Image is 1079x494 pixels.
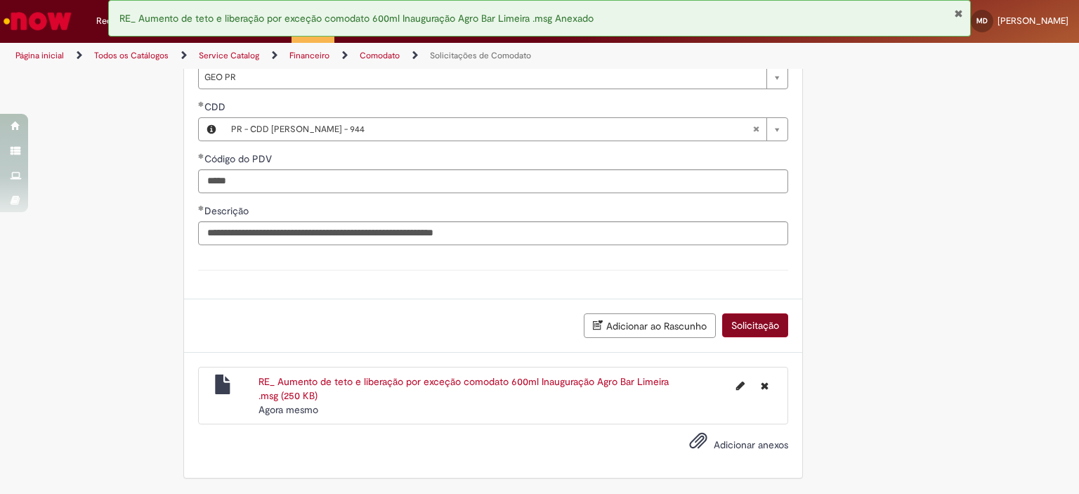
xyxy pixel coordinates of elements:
[745,118,766,141] abbr: Limpar campo CDD
[584,313,716,338] button: Adicionar ao Rascunho
[199,118,224,141] button: CDD, Visualizar este registro PR - CDD Mogi Mirim - 944
[259,375,669,402] a: RE_ Aumento de teto e liberação por exceção comodato 600ml Inauguração Agro Bar Limeira .msg (250...
[430,50,531,61] a: Solicitações de Comodato
[752,375,777,397] button: Excluir RE_ Aumento de teto e liberação por exceção comodato 600ml Inauguração Agro Bar Limeira .msg
[94,50,169,61] a: Todos os Catálogos
[15,50,64,61] a: Página inicial
[686,428,711,460] button: Adicionar anexos
[96,14,145,28] span: Requisições
[998,15,1068,27] span: [PERSON_NAME]
[954,8,963,19] button: Fechar Notificação
[198,153,204,159] span: Obrigatório Preenchido
[714,438,788,451] span: Adicionar anexos
[204,66,759,89] span: GEO PR
[204,152,275,165] span: Código do PDV
[231,118,752,141] span: PR - CDD [PERSON_NAME] - 944
[1,7,74,35] img: ServiceNow
[224,118,787,141] a: PR - CDD [PERSON_NAME] - 944Limpar campo CDD
[198,101,204,107] span: Obrigatório Preenchido
[289,50,329,61] a: Financeiro
[204,100,228,113] span: Necessários - CDD
[11,43,709,69] ul: Trilhas de página
[204,204,251,217] span: Descrição
[119,12,594,25] span: RE_ Aumento de teto e liberação por exceção comodato 600ml Inauguração Agro Bar Limeira .msg Anexado
[976,16,988,25] span: MD
[198,221,788,245] input: Descrição
[360,50,400,61] a: Comodato
[199,50,259,61] a: Service Catalog
[198,169,788,193] input: Código do PDV
[728,375,753,397] button: Editar nome de arquivo RE_ Aumento de teto e liberação por exceção comodato 600ml Inauguração Agr...
[259,403,318,416] time: 29/08/2025 15:36:29
[722,313,788,337] button: Solicitação
[259,403,318,416] span: Agora mesmo
[198,205,204,211] span: Obrigatório Preenchido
